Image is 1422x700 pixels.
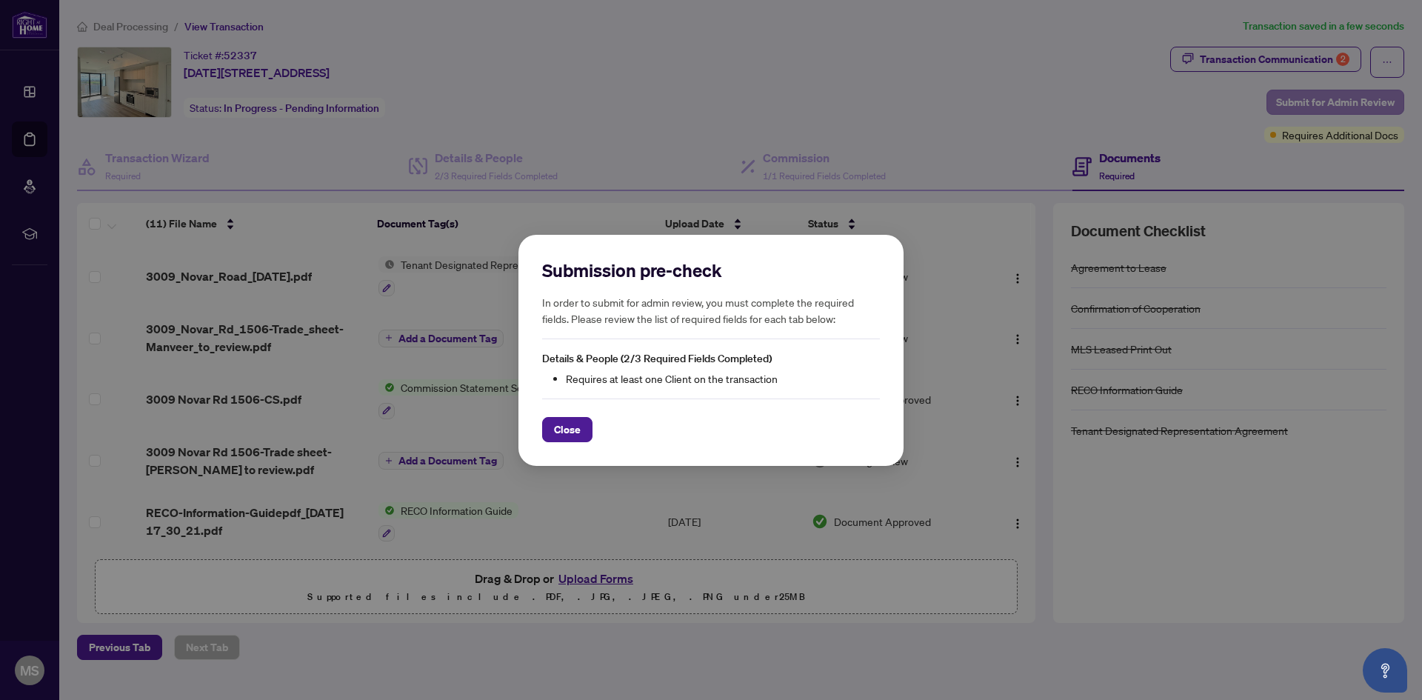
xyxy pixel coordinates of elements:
[542,416,592,441] button: Close
[542,352,772,365] span: Details & People (2/3 Required Fields Completed)
[542,259,880,282] h2: Submission pre-check
[554,417,581,441] span: Close
[542,294,880,327] h5: In order to submit for admin review, you must complete the required fields. Please review the lis...
[566,370,880,386] li: Requires at least one Client on the transaction
[1363,648,1407,693] button: Open asap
